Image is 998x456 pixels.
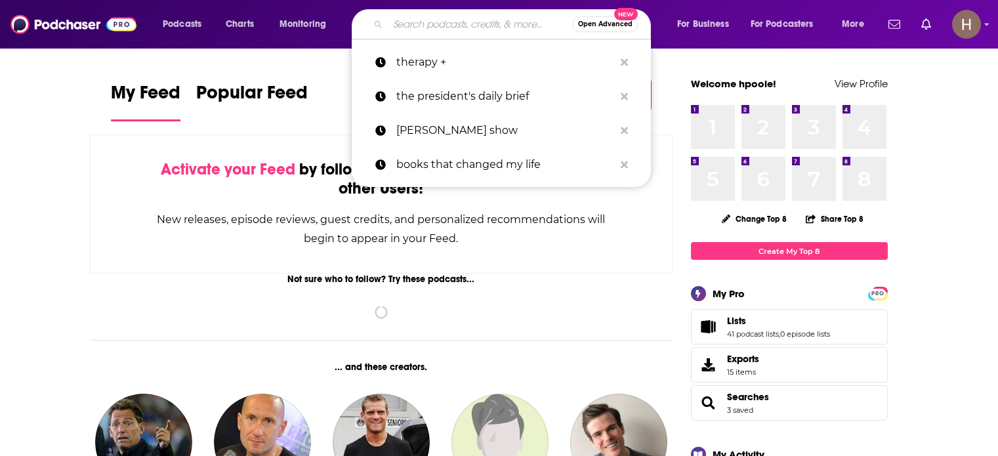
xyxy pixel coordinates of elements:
[396,79,614,114] p: the president's daily brief
[727,329,779,339] a: 41 podcast lists
[691,347,888,383] a: Exports
[696,318,722,336] a: Lists
[161,159,295,179] span: Activate your Feed
[727,367,759,377] span: 15 items
[805,206,864,232] button: Share Top 8
[196,81,308,121] a: Popular Feed
[90,274,673,285] div: Not sure who to follow? Try these podcasts...
[751,15,814,33] span: For Podcasters
[727,353,759,365] span: Exports
[614,8,638,20] span: New
[870,288,886,298] a: PRO
[691,385,888,421] span: Searches
[779,329,780,339] span: ,
[835,77,888,90] a: View Profile
[396,45,614,79] p: therapy +
[364,9,663,39] div: Search podcasts, credits, & more...
[691,309,888,344] span: Lists
[396,114,614,148] p: don lemon show
[196,81,308,112] span: Popular Feed
[916,13,936,35] a: Show notifications dropdown
[952,10,981,39] button: Show profile menu
[677,15,729,33] span: For Business
[280,15,326,33] span: Monitoring
[691,242,888,260] a: Create My Top 8
[713,287,745,300] div: My Pro
[578,21,633,28] span: Open Advanced
[352,114,651,148] a: [PERSON_NAME] show
[696,356,722,374] span: Exports
[952,10,981,39] span: Logged in as hpoole
[156,160,607,198] div: by following Podcasts, Creators, Lists, and other Users!
[352,79,651,114] a: the president's daily brief
[952,10,981,39] img: User Profile
[870,289,886,299] span: PRO
[742,14,833,35] button: open menu
[780,329,830,339] a: 0 episode lists
[111,81,180,121] a: My Feed
[727,405,753,415] a: 3 saved
[696,394,722,412] a: Searches
[10,12,136,37] img: Podchaser - Follow, Share and Rate Podcasts
[883,13,905,35] a: Show notifications dropdown
[396,148,614,182] p: books that changed my life
[163,15,201,33] span: Podcasts
[388,14,572,35] input: Search podcasts, credits, & more...
[727,315,746,327] span: Lists
[90,362,673,373] div: ... and these creators.
[842,15,864,33] span: More
[727,315,830,327] a: Lists
[154,14,218,35] button: open menu
[668,14,745,35] button: open menu
[727,391,769,403] a: Searches
[691,77,776,90] a: Welcome hpoole!
[352,45,651,79] a: therapy +
[572,16,638,32] button: Open AdvancedNew
[352,148,651,182] a: books that changed my life
[714,211,795,227] button: Change Top 8
[111,81,180,112] span: My Feed
[270,14,343,35] button: open menu
[226,15,254,33] span: Charts
[833,14,881,35] button: open menu
[217,14,262,35] a: Charts
[156,210,607,248] div: New releases, episode reviews, guest credits, and personalized recommendations will begin to appe...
